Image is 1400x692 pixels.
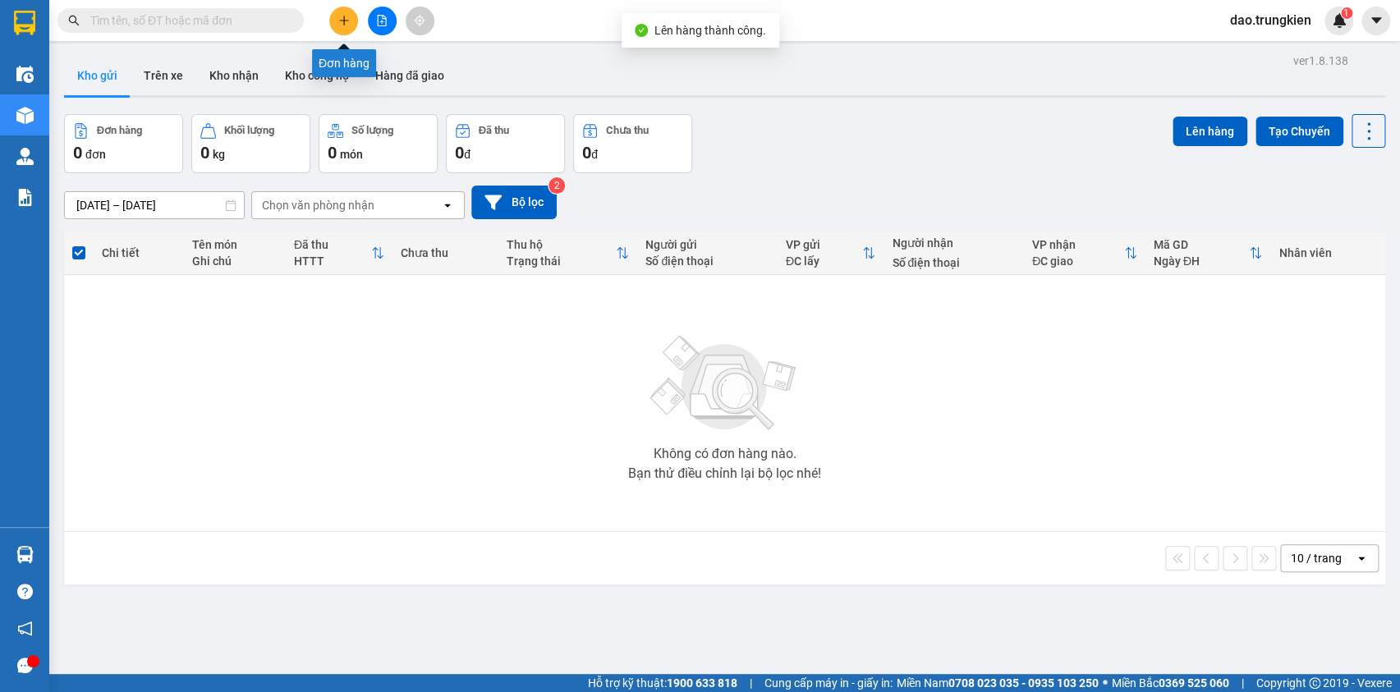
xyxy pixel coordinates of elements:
div: Thu hộ [507,238,616,251]
button: Khối lượng0kg [191,114,310,173]
div: HTTT [294,254,371,268]
span: 0 [582,143,591,163]
span: message [17,658,33,673]
span: Miền Nam [897,674,1099,692]
button: Kho gửi [64,56,131,95]
button: Hàng đã giao [362,56,457,95]
div: Đơn hàng [97,125,142,136]
span: file-add [376,15,388,26]
span: notification [17,621,33,636]
div: Mã GD [1154,238,1250,251]
span: kg [213,148,225,161]
div: 10 / trang [1291,550,1342,566]
span: đơn [85,148,106,161]
img: icon-new-feature [1332,13,1347,28]
button: Đơn hàng0đơn [64,114,183,173]
div: Chưa thu [401,246,490,259]
span: Lên hàng thành công. [654,24,766,37]
div: Số điện thoại [892,256,1016,269]
span: đ [591,148,598,161]
sup: 1 [1341,7,1352,19]
span: search [68,15,80,26]
img: warehouse-icon [16,546,34,563]
span: đ [464,148,470,161]
div: Chi tiết [102,246,176,259]
span: 0 [73,143,82,163]
span: | [750,674,752,692]
span: aim [414,15,425,26]
input: Tìm tên, số ĐT hoặc mã đơn [90,11,284,30]
strong: 0369 525 060 [1159,676,1229,690]
div: Đã thu [479,125,509,136]
div: Tên món [192,238,278,251]
div: Trạng thái [507,254,616,268]
th: Toggle SortBy [1024,231,1145,275]
button: Lên hàng [1173,117,1247,146]
img: solution-icon [16,189,34,206]
span: 0 [455,143,464,163]
div: Nhân viên [1278,246,1376,259]
span: copyright [1309,677,1320,689]
span: 0 [328,143,337,163]
button: aim [406,7,434,35]
span: ⚪️ [1103,680,1108,686]
span: Cung cấp máy in - giấy in: [764,674,893,692]
div: Số điện thoại [645,254,769,268]
img: logo-vxr [14,11,35,35]
div: ĐC giao [1032,254,1124,268]
div: Đã thu [294,238,371,251]
button: Tạo Chuyến [1255,117,1343,146]
div: ver 1.8.138 [1293,52,1348,70]
span: Miền Bắc [1112,674,1229,692]
button: Số lượng0món [319,114,438,173]
img: warehouse-icon [16,107,34,124]
span: 1 [1343,7,1349,19]
input: Select a date range. [65,192,244,218]
button: Chưa thu0đ [573,114,692,173]
div: Ghi chú [192,254,278,268]
th: Toggle SortBy [498,231,637,275]
button: plus [329,7,358,35]
button: caret-down [1361,7,1390,35]
span: dao.trungkien [1217,10,1324,30]
div: VP nhận [1032,238,1124,251]
span: caret-down [1369,13,1384,28]
div: Người nhận [892,236,1016,250]
button: Kho công nợ [272,56,362,95]
div: Chưa thu [606,125,649,136]
div: VP gửi [786,238,862,251]
svg: open [1355,552,1368,565]
span: plus [338,15,350,26]
div: Ngày ĐH [1154,254,1250,268]
span: check-circle [635,24,648,37]
span: | [1242,674,1244,692]
span: Hỗ trợ kỹ thuật: [588,674,737,692]
img: warehouse-icon [16,148,34,165]
button: Bộ lọc [471,186,557,219]
div: Bạn thử điều chỉnh lại bộ lọc nhé! [628,467,821,480]
button: file-add [368,7,397,35]
th: Toggle SortBy [778,231,884,275]
span: món [340,148,363,161]
img: warehouse-icon [16,66,34,83]
div: Người gửi [645,238,769,251]
div: Chọn văn phòng nhận [262,197,374,213]
button: Đã thu0đ [446,114,565,173]
button: Trên xe [131,56,196,95]
div: Không có đơn hàng nào. [653,447,796,461]
img: svg+xml;base64,PHN2ZyBjbGFzcz0ibGlzdC1wbHVnX19zdmciIHhtbG5zPSJodHRwOi8vd3d3LnczLm9yZy8yMDAwL3N2Zy... [642,326,806,441]
svg: open [441,199,454,212]
strong: 1900 633 818 [667,676,737,690]
th: Toggle SortBy [1145,231,1271,275]
sup: 2 [549,177,565,194]
button: Kho nhận [196,56,272,95]
span: 0 [200,143,209,163]
div: ĐC lấy [786,254,862,268]
span: question-circle [17,584,33,599]
div: Số lượng [351,125,393,136]
div: Khối lượng [224,125,274,136]
th: Toggle SortBy [286,231,392,275]
strong: 0708 023 035 - 0935 103 250 [948,676,1099,690]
